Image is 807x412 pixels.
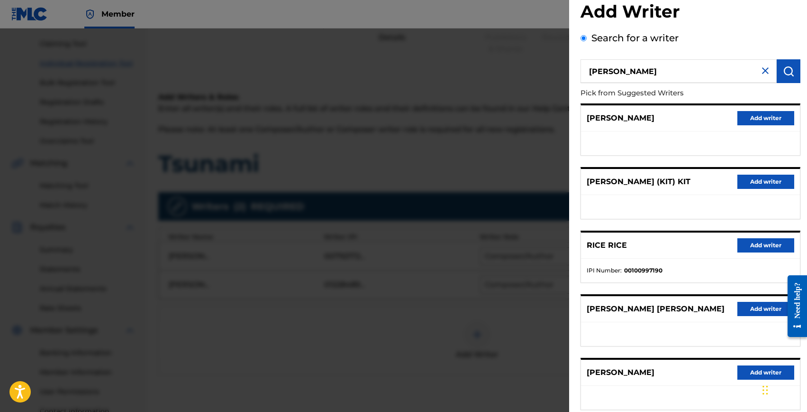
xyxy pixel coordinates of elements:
[760,366,807,412] iframe: Chat Widget
[580,83,746,103] p: Pick from Suggested Writers
[587,303,725,315] p: [PERSON_NAME] [PERSON_NAME]
[737,175,794,189] button: Add writer
[760,366,807,412] div: Widget chat
[101,9,135,19] span: Member
[780,268,807,345] iframe: Resource Center
[580,59,777,83] input: Search writer's name or IPI Number
[591,32,679,44] label: Search for a writer
[737,238,794,253] button: Add writer
[737,365,794,380] button: Add writer
[624,266,662,275] strong: 00100997190
[587,176,690,187] p: [PERSON_NAME] (KIT) KIT
[11,7,48,21] img: MLC Logo
[587,367,654,378] p: [PERSON_NAME]
[762,376,768,404] div: Trascina
[760,65,771,76] img: close
[587,266,622,275] span: IPI Number :
[737,111,794,125] button: Add writer
[587,240,627,251] p: RICE RICE
[783,66,794,77] img: Search Works
[737,302,794,316] button: Add writer
[587,112,654,124] p: [PERSON_NAME]
[84,9,96,20] img: Top Rightsholder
